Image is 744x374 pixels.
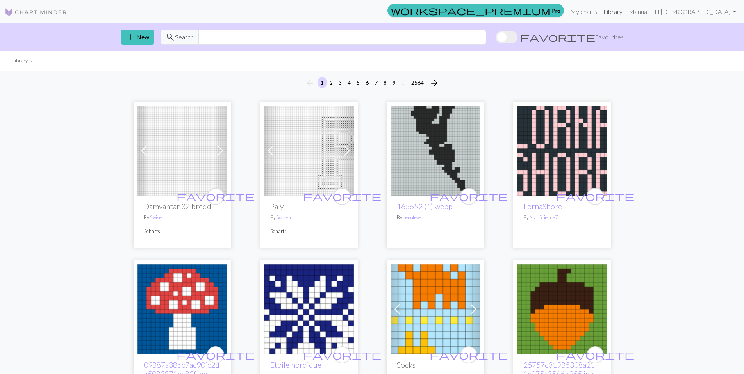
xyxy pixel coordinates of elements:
img: Logo [5,7,67,17]
button: 5 [353,77,363,88]
a: Swisen [150,214,164,221]
span: add [126,32,135,43]
img: 25757c31985308a21f1c075c3546d255.jpg [517,264,607,354]
p: By [270,214,348,221]
h2: Socks [397,360,474,369]
button: 3 [335,77,345,88]
span: favorite [520,32,595,43]
button: New [121,30,154,45]
h2: Damvantar 32 bredd [144,202,221,211]
a: Haida Gwaii Map Medium [391,146,480,153]
a: Etoile nordique [264,305,354,312]
i: favourite [430,347,508,363]
img: Paly [264,106,354,196]
a: My charts [567,4,600,20]
i: favourite [430,189,508,204]
p: 5 charts [270,228,348,235]
span: favorite [556,190,634,202]
button: 4 [344,77,354,88]
img: LornaShore [517,106,607,196]
button: favourite [460,346,477,363]
p: By [397,214,474,221]
button: 6 [362,77,372,88]
span: favorite [303,190,381,202]
span: search [166,32,175,43]
i: favourite [177,347,255,363]
i: favourite [177,189,255,204]
a: 165652 (1).webp [397,202,453,211]
i: favourite [556,347,634,363]
nav: Page navigation [302,77,442,89]
button: Next [426,77,442,89]
button: 7 [371,77,381,88]
button: favourite [334,346,351,363]
button: favourite [587,346,604,363]
i: favourite [556,189,634,204]
span: favorite [430,349,508,361]
a: Swisen [277,214,291,221]
img: Fox Socks [391,264,480,354]
p: By [144,214,221,221]
a: LornaShore [517,146,607,153]
label: Show favourites [496,30,624,45]
a: Paly [264,146,354,153]
a: Damvantar 32 bredd [137,146,227,153]
button: favourite [207,188,224,205]
i: favourite [303,189,381,204]
h2: Paly [270,202,348,211]
span: favorite [556,349,634,361]
span: Search [175,32,194,42]
span: arrow_forward [430,78,439,89]
p: By [523,214,601,221]
span: Favourites [595,32,624,42]
img: 09887a386c7ac90fc2de5083871ce82f.jpg [137,264,227,354]
span: favorite [303,349,381,361]
button: 9 [389,77,399,88]
a: Manual [626,4,651,20]
button: 2 [327,77,336,88]
a: Library [600,4,626,20]
button: favourite [460,188,477,205]
span: favorite [177,349,255,361]
span: favorite [430,190,508,202]
p: 2 charts [144,228,221,235]
a: LornaShore [523,202,562,211]
button: favourite [587,188,604,205]
a: Hi[DEMOGRAPHIC_DATA] [651,4,739,20]
a: Pro [387,4,564,17]
button: favourite [334,188,351,205]
a: Etoile nordique [270,360,321,369]
a: genofeve [403,214,421,221]
img: Damvantar 32 bredd [137,106,227,196]
img: Etoile nordique [264,264,354,354]
a: Fox Socks [391,305,480,312]
button: favourite [207,346,224,363]
a: 09887a386c7ac90fc2de5083871ce82f.jpg [137,305,227,312]
i: favourite [303,347,381,363]
span: favorite [177,190,255,202]
img: Haida Gwaii Map Medium [391,106,480,196]
button: 1 [318,77,327,88]
button: 8 [380,77,390,88]
a: 25757c31985308a21f1c075c3546d255.jpg [517,305,607,312]
i: Next [430,78,439,88]
span: workspace_premium [391,5,550,16]
li: Library [12,57,28,64]
a: MadScience7 [530,214,558,221]
button: 2564 [408,77,427,88]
